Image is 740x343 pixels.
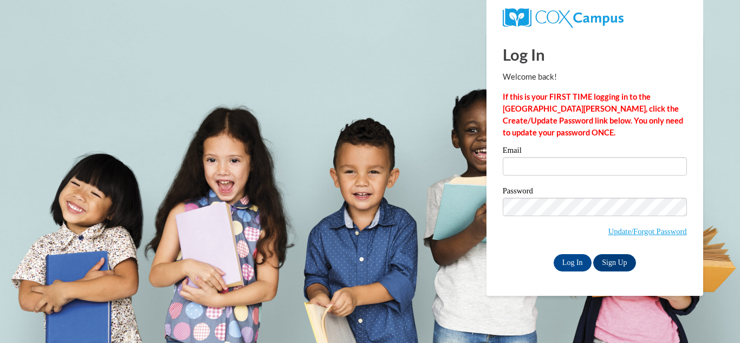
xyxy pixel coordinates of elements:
[503,71,687,83] p: Welcome back!
[554,254,592,271] input: Log In
[503,43,687,66] h1: Log In
[503,8,624,28] img: COX Campus
[503,92,683,137] strong: If this is your FIRST TIME logging in to the [GEOGRAPHIC_DATA][PERSON_NAME], click the Create/Upd...
[593,254,635,271] a: Sign Up
[503,146,687,157] label: Email
[503,187,687,198] label: Password
[503,12,624,22] a: COX Campus
[608,227,687,236] a: Update/Forgot Password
